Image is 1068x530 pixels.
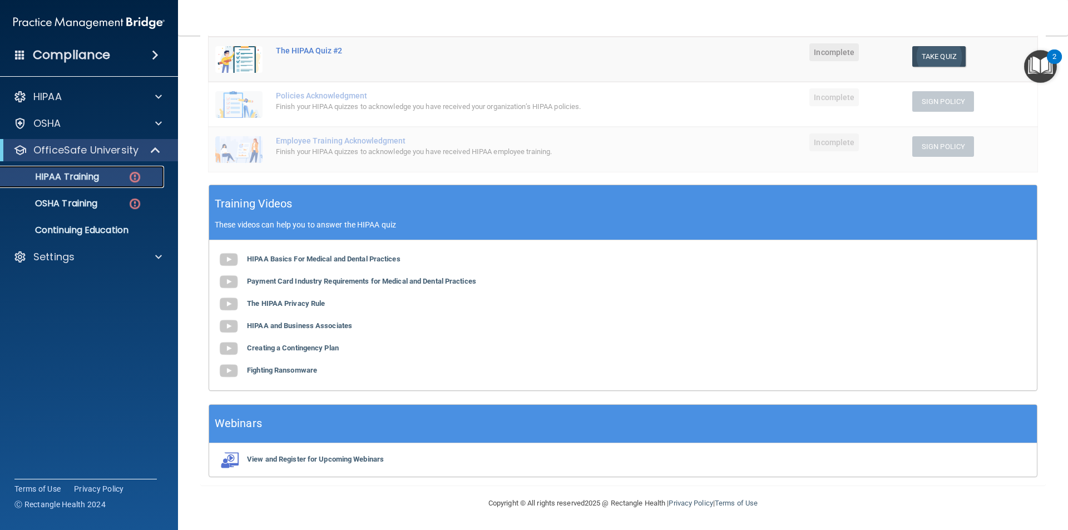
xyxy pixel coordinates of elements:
[7,171,99,182] p: HIPAA Training
[809,88,859,106] span: Incomplete
[217,338,240,360] img: gray_youtube_icon.38fcd6cc.png
[247,344,339,352] b: Creating a Contingency Plan
[14,483,61,494] a: Terms of Use
[247,277,476,285] b: Payment Card Industry Requirements for Medical and Dental Practices
[247,321,352,330] b: HIPAA and Business Associates
[74,483,124,494] a: Privacy Policy
[7,225,159,236] p: Continuing Education
[276,91,668,100] div: Policies Acknowledgment
[13,143,161,157] a: OfficeSafe University
[247,366,317,374] b: Fighting Ransomware
[217,452,240,468] img: webinarIcon.c7ebbf15.png
[217,249,240,271] img: gray_youtube_icon.38fcd6cc.png
[7,198,97,209] p: OSHA Training
[247,299,325,308] b: The HIPAA Privacy Rule
[33,143,139,157] p: OfficeSafe University
[247,455,384,463] b: View and Register for Upcoming Webinars
[13,90,162,103] a: HIPAA
[33,117,61,130] p: OSHA
[1052,57,1056,71] div: 2
[247,255,400,263] b: HIPAA Basics For Medical and Dental Practices
[217,360,240,382] img: gray_youtube_icon.38fcd6cc.png
[13,117,162,130] a: OSHA
[276,46,668,55] div: The HIPAA Quiz #2
[420,486,826,521] div: Copyright © All rights reserved 2025 @ Rectangle Health | |
[128,197,142,211] img: danger-circle.6113f641.png
[13,250,162,264] a: Settings
[276,136,668,145] div: Employee Training Acknowledgment
[912,136,974,157] button: Sign Policy
[912,46,966,67] button: Take Quiz
[128,170,142,184] img: danger-circle.6113f641.png
[33,90,62,103] p: HIPAA
[217,271,240,293] img: gray_youtube_icon.38fcd6cc.png
[715,499,758,507] a: Terms of Use
[33,47,110,63] h4: Compliance
[33,250,75,264] p: Settings
[809,43,859,61] span: Incomplete
[13,12,165,34] img: PMB logo
[276,145,668,158] div: Finish your HIPAA quizzes to acknowledge you have received HIPAA employee training.
[669,499,713,507] a: Privacy Policy
[1024,50,1057,83] button: Open Resource Center, 2 new notifications
[276,100,668,113] div: Finish your HIPAA quizzes to acknowledge you have received your organization’s HIPAA policies.
[217,293,240,315] img: gray_youtube_icon.38fcd6cc.png
[215,194,293,214] h5: Training Videos
[809,133,859,151] span: Incomplete
[215,414,262,433] h5: Webinars
[215,220,1031,229] p: These videos can help you to answer the HIPAA quiz
[912,91,974,112] button: Sign Policy
[217,315,240,338] img: gray_youtube_icon.38fcd6cc.png
[14,499,106,510] span: Ⓒ Rectangle Health 2024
